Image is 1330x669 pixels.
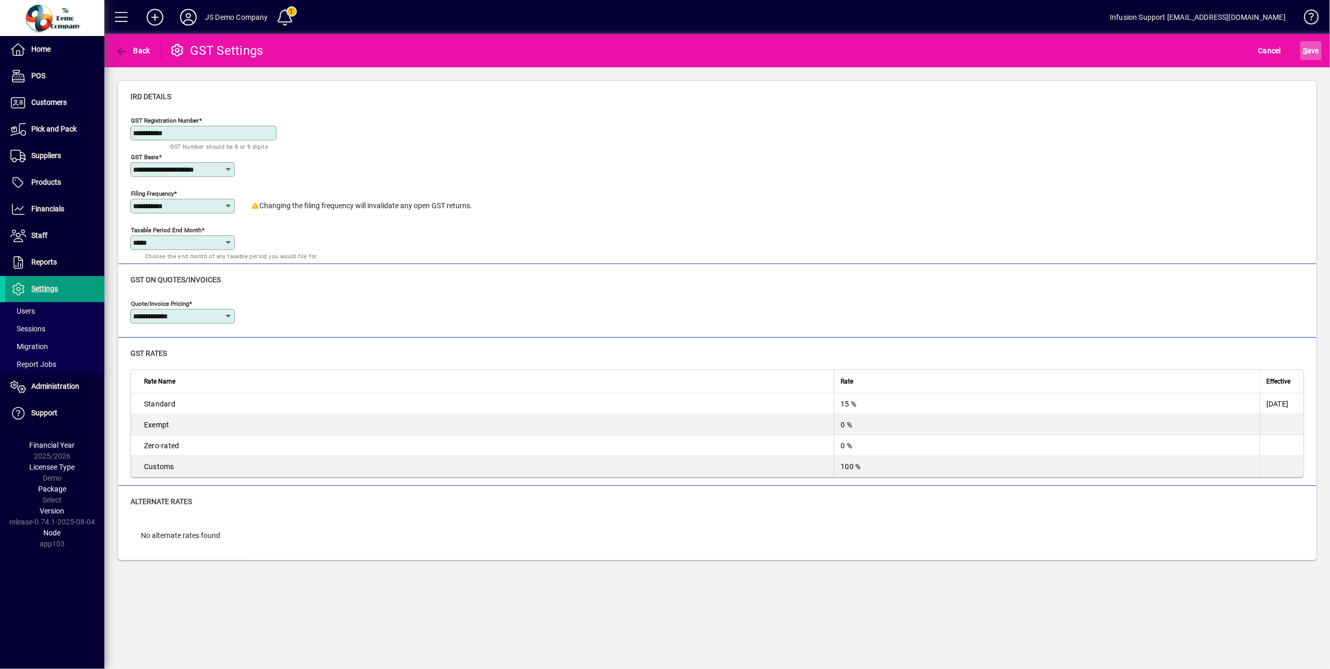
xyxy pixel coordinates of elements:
[31,258,57,266] span: Reports
[5,223,104,249] a: Staff
[5,338,104,355] a: Migration
[31,178,61,186] span: Products
[205,9,268,26] div: JS Demo Company
[131,226,201,234] mat-label: Taxable period end month
[5,143,104,169] a: Suppliers
[31,71,45,80] span: POS
[1256,41,1284,60] button: Cancel
[144,440,828,451] div: Zero-rated
[31,205,64,213] span: Financials
[10,325,45,333] span: Sessions
[130,276,221,284] span: GST on quotes/invoices
[145,250,318,262] mat-hint: Choose the end month of any taxable period you would file for.
[130,92,171,101] span: IRD details
[841,399,1253,409] div: 15 %
[5,170,104,196] a: Products
[138,8,172,27] button: Add
[172,8,205,27] button: Profile
[1296,2,1317,36] a: Knowledge Base
[5,320,104,338] a: Sessions
[5,355,104,373] a: Report Jobs
[1266,400,1289,408] span: [DATE]
[130,520,1304,552] div: No alternate rates found
[5,196,104,222] a: Financials
[5,400,104,426] a: Support
[40,507,65,515] span: Version
[841,420,1253,430] div: 0 %
[5,90,104,116] a: Customers
[10,360,56,368] span: Report Jobs
[144,461,828,472] div: Customs
[1300,41,1322,60] button: Save
[131,153,159,161] mat-label: GST Basis
[31,45,51,53] span: Home
[170,42,263,59] div: GST Settings
[31,98,67,106] span: Customers
[5,249,104,276] a: Reports
[144,399,828,409] div: Standard
[131,300,189,307] mat-label: Quote/Invoice pricing
[1303,42,1319,59] span: ave
[1266,376,1290,387] span: Effective
[5,37,104,63] a: Home
[31,409,57,417] span: Support
[5,302,104,320] a: Users
[31,231,47,240] span: Staff
[115,46,150,55] span: Back
[841,440,1253,451] div: 0 %
[170,140,268,152] mat-hint: GST Number should be 8 or 9 digits
[1303,46,1307,55] span: S
[841,376,853,387] span: Rate
[5,63,104,89] a: POS
[30,441,75,449] span: Financial Year
[5,374,104,400] a: Administration
[44,529,61,537] span: Node
[1110,9,1286,26] div: Infusion Support [EMAIL_ADDRESS][DOMAIN_NAME]
[131,190,174,197] mat-label: Filing frequency
[130,349,167,357] span: GST rates
[841,461,1253,472] div: 100 %
[31,151,61,160] span: Suppliers
[1259,42,1281,59] span: Cancel
[38,485,66,493] span: Package
[30,463,75,471] span: Licensee Type
[31,284,58,293] span: Settings
[250,200,473,211] div: Changing the filing frequency will invalidate any open GST returns.
[31,125,77,133] span: Pick and Pack
[10,342,48,351] span: Migration
[113,41,153,60] button: Back
[104,41,162,60] app-page-header-button: Back
[131,117,199,124] mat-label: GST Registration Number
[31,382,79,390] span: Administration
[5,116,104,142] a: Pick and Pack
[10,307,35,315] span: Users
[144,420,828,430] div: Exempt
[144,376,175,387] span: Rate Name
